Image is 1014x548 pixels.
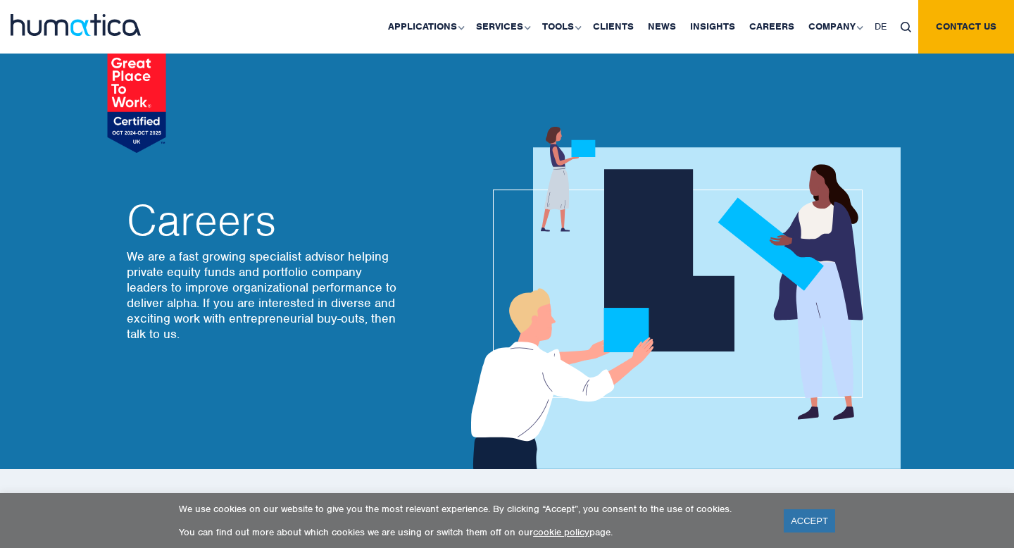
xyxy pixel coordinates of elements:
[533,526,589,538] a: cookie policy
[875,20,887,32] span: DE
[179,526,766,538] p: You can find out more about which cookies we are using or switch them off on our page.
[179,503,766,515] p: We use cookies on our website to give you the most relevant experience. By clicking “Accept”, you...
[11,14,141,36] img: logo
[458,127,901,469] img: about_banner1
[901,22,911,32] img: search_icon
[784,509,835,533] a: ACCEPT
[127,249,401,342] p: We are a fast growing specialist advisor helping private equity funds and portfolio company leade...
[127,199,401,242] h2: Careers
